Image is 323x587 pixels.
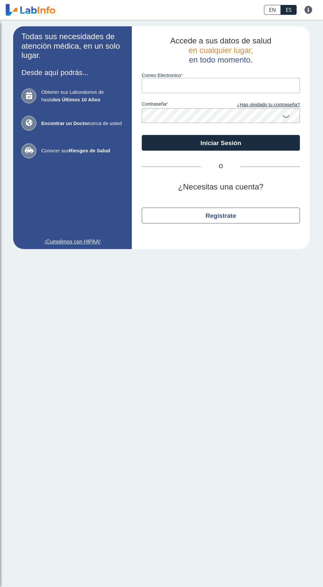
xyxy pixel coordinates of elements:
label: Correo Electronico [142,73,300,78]
b: Riesgos de Salud [69,148,110,153]
b: Encontrar un Doctor [41,120,89,126]
span: cerca de usted [41,120,124,127]
label: contraseña [142,101,221,109]
span: en cualquier lugar, [189,46,253,55]
a: ¡Cumplimos con HIPAA! [21,238,124,246]
span: Obtener sus Laboratorios de hasta [41,89,124,103]
button: Regístrate [142,208,300,223]
a: ES [281,5,297,15]
h2: ¿Necesitas una cuenta? [142,182,300,192]
button: Iniciar Sesión [142,135,300,151]
span: en todo momento. [189,55,252,64]
h2: Todas sus necesidades de atención médica, en un solo lugar. [21,32,124,60]
b: los Últimos 10 Años [53,97,101,102]
a: ¿Has olvidado tu contraseña? [221,101,300,109]
span: Accede a sus datos de salud [170,36,272,45]
a: EN [264,5,281,15]
h3: Desde aquí podrás... [21,68,124,77]
span: O [201,163,241,170]
span: Conocer sus [41,147,124,155]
